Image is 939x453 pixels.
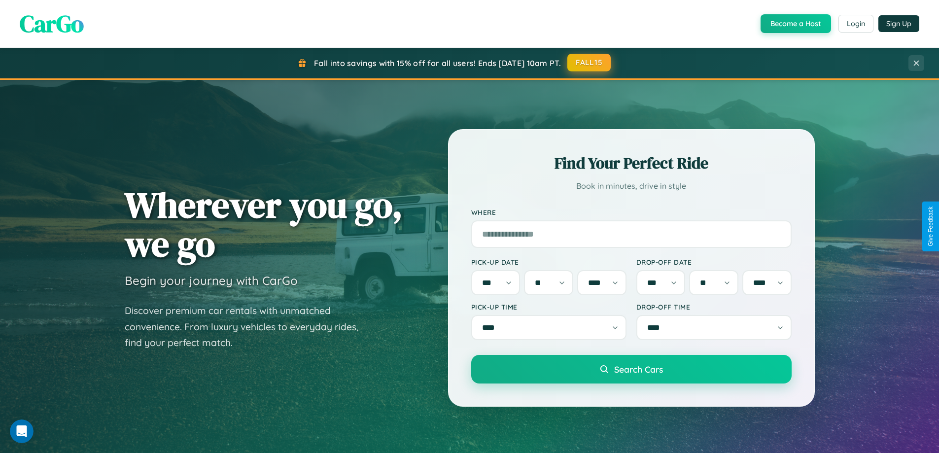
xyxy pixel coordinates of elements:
span: CarGo [20,7,84,40]
span: Search Cars [614,364,663,375]
button: Login [838,15,873,33]
h2: Find Your Perfect Ride [471,152,792,174]
button: FALL15 [567,54,611,71]
div: Give Feedback [927,207,934,246]
button: Become a Host [761,14,831,33]
p: Discover premium car rentals with unmatched convenience. From luxury vehicles to everyday rides, ... [125,303,371,351]
label: Drop-off Time [636,303,792,311]
button: Sign Up [878,15,919,32]
iframe: Intercom live chat [10,419,34,443]
button: Search Cars [471,355,792,383]
span: Fall into savings with 15% off for all users! Ends [DATE] 10am PT. [314,58,561,68]
label: Pick-up Time [471,303,626,311]
h1: Wherever you go, we go [125,185,403,263]
label: Drop-off Date [636,258,792,266]
p: Book in minutes, drive in style [471,179,792,193]
label: Where [471,208,792,216]
h3: Begin your journey with CarGo [125,273,298,288]
label: Pick-up Date [471,258,626,266]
